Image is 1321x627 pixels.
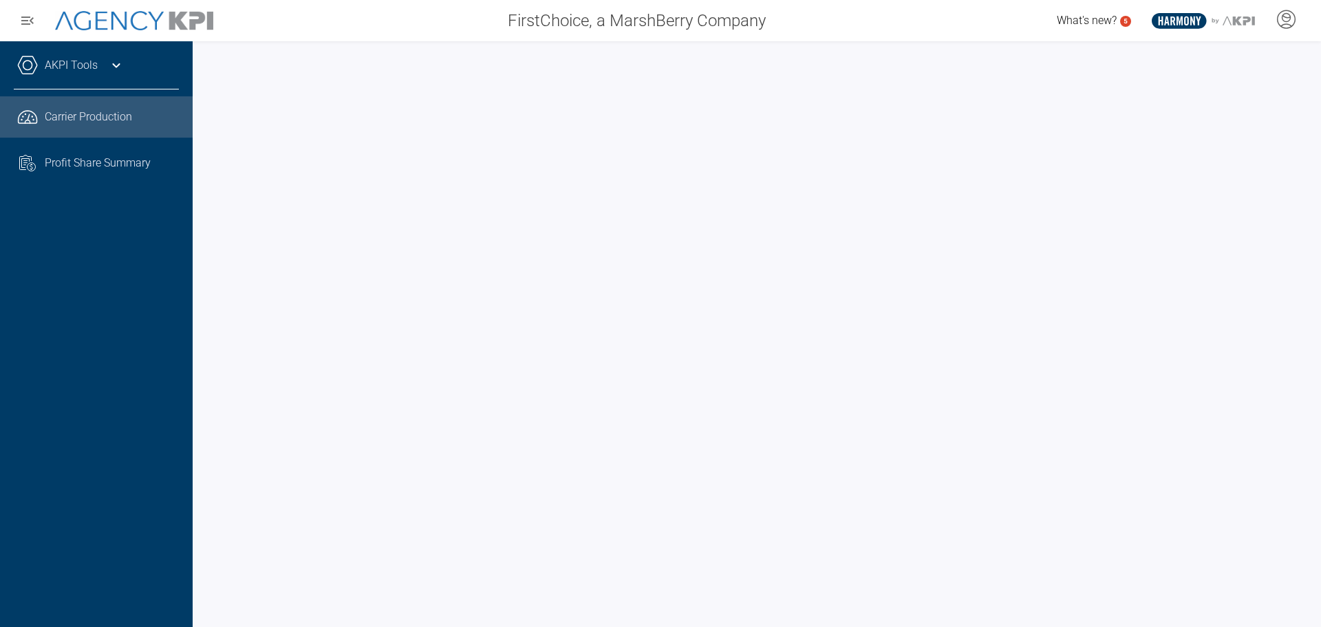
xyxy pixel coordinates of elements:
span: What's new? [1057,14,1117,27]
a: AKPI Tools [45,57,98,74]
a: 5 [1120,16,1131,27]
span: Profit Share Summary [45,155,151,171]
span: FirstChoice, a MarshBerry Company [508,8,766,33]
text: 5 [1124,17,1128,25]
img: AgencyKPI [55,11,213,31]
span: Carrier Production [45,109,132,125]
